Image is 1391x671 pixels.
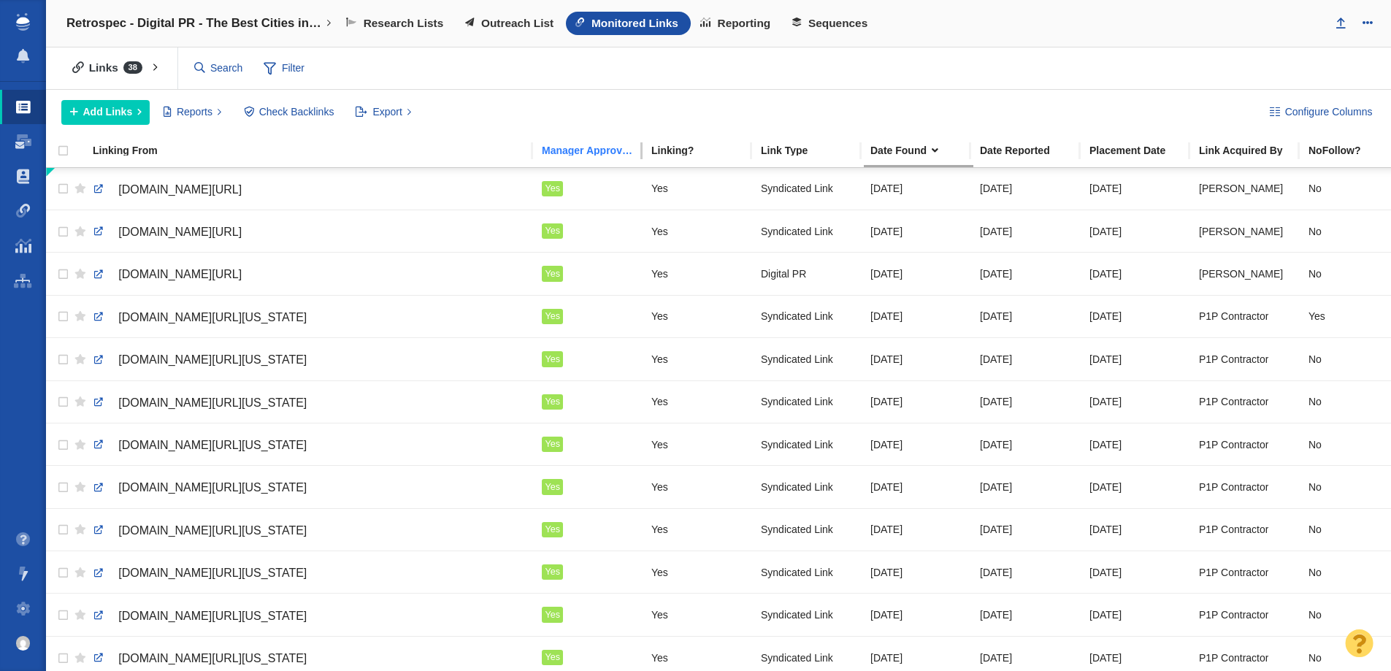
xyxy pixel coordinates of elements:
[761,145,869,156] div: Link Type
[1199,145,1307,158] a: Link Acquired By
[761,145,869,158] a: Link Type
[1089,145,1198,158] a: Placement Date
[118,567,307,579] span: [DOMAIN_NAME][URL][US_STATE]
[118,226,242,238] span: [DOMAIN_NAME][URL]
[980,599,1076,630] div: [DATE]
[761,566,833,579] span: Syndicated Link
[1285,104,1373,120] span: Configure Columns
[651,471,748,502] div: Yes
[118,524,307,537] span: [DOMAIN_NAME][URL][US_STATE]
[870,145,978,158] a: Date Found
[545,652,560,662] span: Yes
[93,177,529,202] a: [DOMAIN_NAME][URL]
[542,145,650,156] div: Manager Approved Link?
[1089,429,1186,460] div: [DATE]
[870,599,967,630] div: [DATE]
[761,651,833,664] span: Syndicated Link
[761,182,833,195] span: Syndicated Link
[1192,508,1302,551] td: P1P Contractor
[118,610,307,622] span: [DOMAIN_NAME][URL][US_STATE]
[93,262,529,287] a: [DOMAIN_NAME][URL]
[870,386,967,418] div: [DATE]
[545,311,560,321] span: Yes
[1199,353,1268,366] span: P1P Contractor
[754,338,864,380] td: Syndicated Link
[761,267,806,280] span: Digital PR
[1089,258,1186,289] div: [DATE]
[93,145,540,156] div: Linking From
[545,269,560,279] span: Yes
[337,12,456,35] a: Research Lists
[783,12,880,35] a: Sequences
[1089,343,1186,375] div: [DATE]
[761,608,833,621] span: Syndicated Link
[545,226,560,236] span: Yes
[754,253,864,295] td: Digital PR
[870,173,967,204] div: [DATE]
[1199,480,1268,494] span: P1P Contractor
[456,12,566,35] a: Outreach List
[651,599,748,630] div: Yes
[545,482,560,492] span: Yes
[754,508,864,551] td: Syndicated Link
[545,524,560,534] span: Yes
[118,481,307,494] span: [DOMAIN_NAME][URL][US_STATE]
[1192,466,1302,508] td: P1P Contractor
[1199,225,1283,238] span: [PERSON_NAME]
[691,12,783,35] a: Reporting
[545,439,560,449] span: Yes
[754,594,864,636] td: Syndicated Link
[372,104,402,120] span: Export
[870,556,967,588] div: [DATE]
[718,17,771,30] span: Reporting
[1089,599,1186,630] div: [DATE]
[1199,438,1268,451] span: P1P Contractor
[93,433,529,458] a: [DOMAIN_NAME][URL][US_STATE]
[93,646,529,671] a: [DOMAIN_NAME][URL][US_STATE]
[651,145,759,156] div: Linking?
[61,100,150,125] button: Add Links
[870,215,967,247] div: [DATE]
[348,100,420,125] button: Export
[566,12,691,35] a: Monitored Links
[1192,551,1302,594] td: P1P Contractor
[1192,210,1302,252] td: Kyle Ochsner
[255,55,313,83] span: Filter
[754,423,864,465] td: Syndicated Link
[118,311,307,323] span: [DOMAIN_NAME][URL][US_STATE]
[754,210,864,252] td: Syndicated Link
[1199,267,1283,280] span: [PERSON_NAME]
[1199,523,1268,536] span: P1P Contractor
[118,439,307,451] span: [DOMAIN_NAME][URL][US_STATE]
[980,145,1088,158] a: Date Reported
[93,145,540,158] a: Linking From
[535,295,645,337] td: Yes
[870,145,978,156] div: Date that the backlink checker discovered the link
[93,475,529,500] a: [DOMAIN_NAME][URL][US_STATE]
[155,100,230,125] button: Reports
[118,353,307,366] span: [DOMAIN_NAME][URL][US_STATE]
[651,215,748,247] div: Yes
[1199,395,1268,408] span: P1P Contractor
[651,429,748,460] div: Yes
[591,17,678,30] span: Monitored Links
[980,429,1076,460] div: [DATE]
[1089,173,1186,204] div: [DATE]
[83,104,133,120] span: Add Links
[177,104,212,120] span: Reports
[545,610,560,620] span: Yes
[1089,556,1186,588] div: [DATE]
[1199,310,1268,323] span: P1P Contractor
[761,480,833,494] span: Syndicated Link
[1261,100,1381,125] button: Configure Columns
[1192,594,1302,636] td: P1P Contractor
[542,145,650,158] a: Manager Approved Link?
[1089,145,1198,156] div: Placement Date
[761,438,833,451] span: Syndicated Link
[754,295,864,337] td: Syndicated Link
[980,145,1088,156] div: Date Reported
[545,567,560,577] span: Yes
[1192,253,1302,295] td: Kyle Ochsner
[16,636,31,651] img: c9363fb76f5993e53bff3b340d5c230a
[1199,145,1307,156] div: Link Acquired By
